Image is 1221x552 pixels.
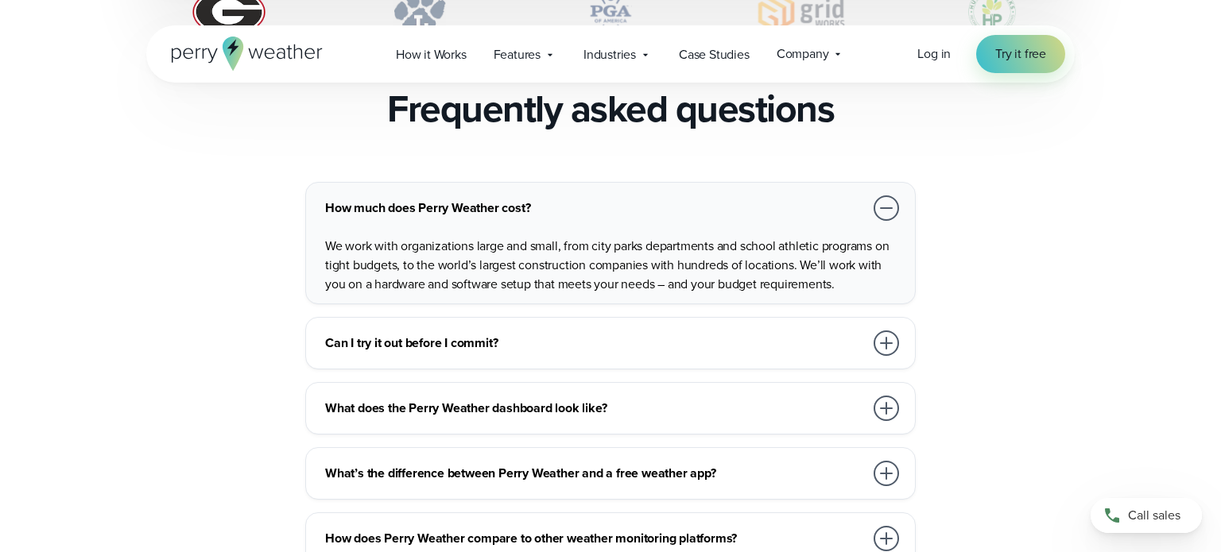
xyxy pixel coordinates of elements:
h3: Can I try it out before I commit? [325,334,864,353]
span: Log in [917,44,951,63]
span: Case Studies [679,45,750,64]
h2: Frequently asked questions [387,87,834,131]
a: Try it free [976,35,1065,73]
p: We work with organizations large and small, from city parks departments and school athletic progr... [325,237,902,294]
span: Call sales [1128,506,1180,525]
span: Industries [583,45,636,64]
span: Features [494,45,541,64]
h3: How does Perry Weather compare to other weather monitoring platforms? [325,529,864,548]
a: How it Works [382,38,480,71]
h3: What does the Perry Weather dashboard look like? [325,399,864,418]
span: How it Works [396,45,467,64]
a: Log in [917,44,951,64]
h3: How much does Perry Weather cost? [325,199,864,218]
a: Case Studies [665,38,763,71]
span: Try it free [995,44,1046,64]
span: Company [777,44,829,64]
h3: What’s the difference between Perry Weather and a free weather app? [325,464,864,483]
a: Call sales [1091,498,1202,533]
